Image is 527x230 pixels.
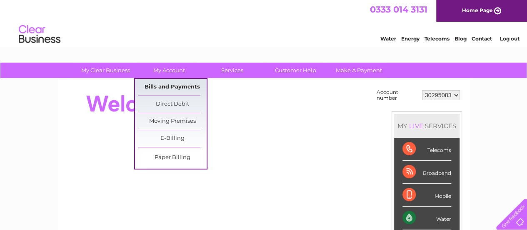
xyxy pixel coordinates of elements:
a: E-Billing [138,130,207,147]
a: Bills and Payments [138,79,207,96]
a: Paper Billing [138,149,207,166]
div: Water [402,207,451,230]
a: Services [198,63,267,78]
a: Make A Payment [325,63,393,78]
a: Energy [401,35,420,42]
a: Direct Debit [138,96,207,113]
a: Log out [500,35,519,42]
a: 0333 014 3131 [370,4,427,15]
div: Mobile [402,184,451,207]
a: Telecoms [425,35,450,42]
div: MY SERVICES [394,114,460,138]
a: Customer Help [261,63,330,78]
a: Contact [472,35,492,42]
td: Account number [375,87,420,103]
div: Telecoms [402,138,451,161]
div: LIVE [407,122,425,130]
a: Blog [455,35,467,42]
a: Water [380,35,396,42]
a: My Account [135,63,203,78]
img: logo.png [18,22,61,47]
a: My Clear Business [71,63,140,78]
div: Clear Business is a trading name of Verastar Limited (registered in [GEOGRAPHIC_DATA] No. 3667643... [67,5,461,40]
div: Broadband [402,161,451,184]
a: Moving Premises [138,113,207,130]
